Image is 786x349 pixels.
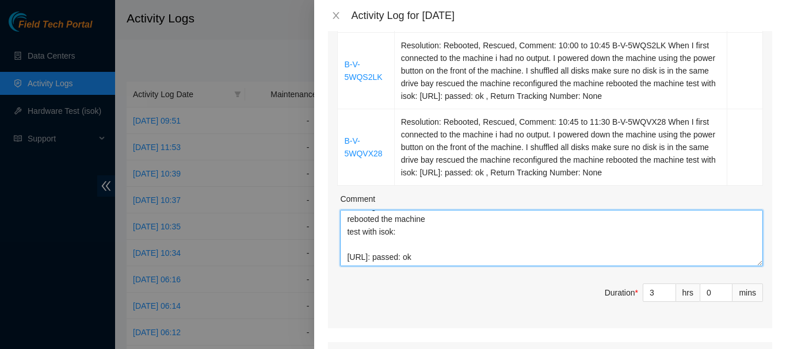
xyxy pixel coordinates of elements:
div: mins [732,283,763,302]
div: Activity Log for [DATE] [351,9,772,22]
a: B-V-5WQVX28 [344,136,382,158]
button: Close [328,10,344,21]
a: B-V-5WQS2LK [344,60,382,82]
span: close [331,11,341,20]
label: Comment [340,193,375,205]
td: Resolution: Rebooted, Rescued, Comment: 10:45 to 11:30 B-V-5WQVX28 When I first connected to the ... [395,109,727,186]
td: Resolution: Rebooted, Rescued, Comment: 10:00 to 10:45 B-V-5WQS2LK When I first connected to the ... [395,33,727,109]
div: hrs [676,283,700,302]
textarea: Comment [340,210,763,266]
div: Duration [605,286,638,299]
